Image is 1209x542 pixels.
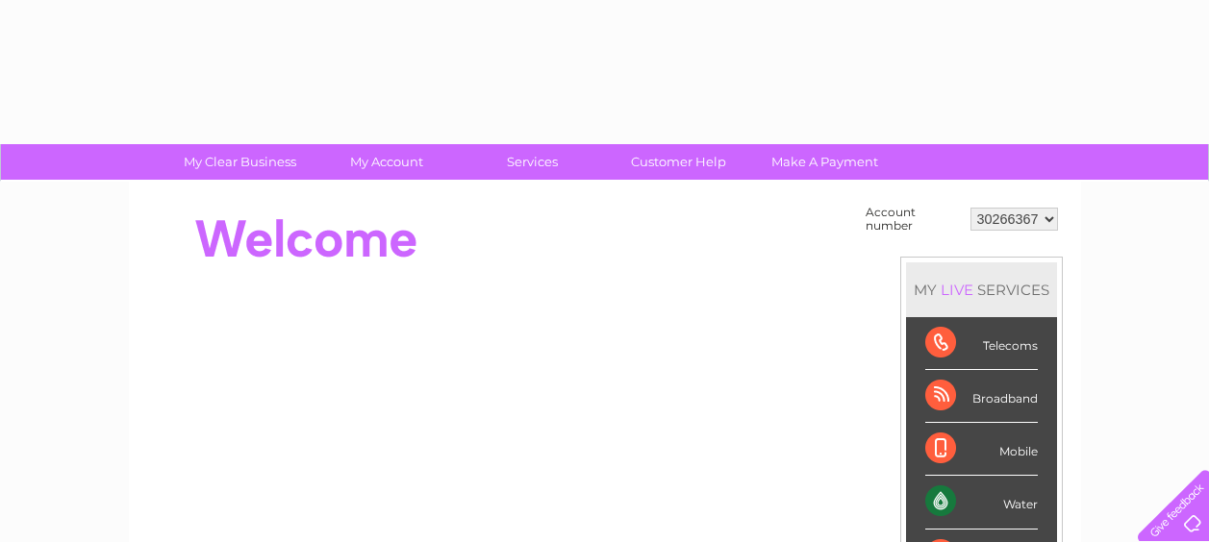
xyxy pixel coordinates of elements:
[937,281,977,299] div: LIVE
[745,144,904,180] a: Make A Payment
[861,201,966,237] td: Account number
[453,144,612,180] a: Services
[925,423,1038,476] div: Mobile
[925,370,1038,423] div: Broadband
[925,476,1038,529] div: Water
[161,144,319,180] a: My Clear Business
[599,144,758,180] a: Customer Help
[925,317,1038,370] div: Telecoms
[906,262,1057,317] div: MY SERVICES
[307,144,466,180] a: My Account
